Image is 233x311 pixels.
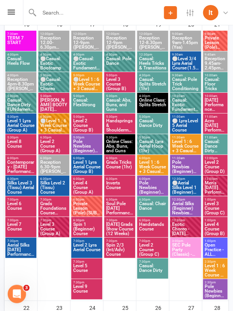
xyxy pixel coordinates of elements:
[73,77,101,91] span: ⚪Level 1 : 6 Week Course + 3 Casual Classes (Group...
[139,222,167,236] span: Handstands Course
[172,136,200,139] span: 11:30am
[73,98,101,112] span: Casual: FlexStrong
[172,156,200,160] span: 11:30am
[40,198,68,201] span: 7:30pm
[40,56,68,70] span: ⚪Casual: Exotic Bootcamp
[40,36,68,49] span: Reception 12.00-6.30pm ([PERSON_NAME])
[106,160,134,174] span: Grads Tricks Course (1hr)
[139,53,167,56] span: 12:30pm
[40,77,68,91] span: ⚪Casual: Exotic Choreo
[7,118,35,132] span: Level 1 Lyra Aerial Course (Group A)
[7,77,35,91] span: Reception 4pm-8.30pm ([PERSON_NAME])
[106,136,134,139] span: 5:30pm
[73,136,101,139] span: 5:00pm
[205,263,226,277] span: Level 1 : 6 Week Course + 3 Casual Classes (Group ...
[205,32,226,36] span: 9:00am
[172,56,200,70] span: ⚪Level 3/4 Lyra Aerial Course (1.5 hr)
[106,201,134,215] span: Soul Pole [DATE] Performance Course
[73,32,101,36] span: 12:00pm
[73,53,101,56] span: 4:00pm
[139,32,167,36] span: 12:00pm
[205,136,226,139] span: 11:00am
[139,160,167,174] span: Level 1 : 6 Week Course + 3 Casual Classes (Group ...
[73,260,101,263] span: 7:30pm
[106,239,134,243] span: 7:30pm
[7,201,35,215] span: Level 6 Course
[106,219,134,222] span: 7:30pm
[205,181,226,194] span: Men's [DATE] Performance Course
[139,239,167,243] span: 7:00pm
[7,239,35,243] span: 7:30pm
[205,139,226,153] span: Casual: Dance Dirty FUNdamentals
[205,222,226,236] span: Level 4 Course (Group B)
[40,219,68,222] span: 7:30pm
[40,98,68,112] span: [PERSON_NAME] BOOTY [DATE] Performance Course
[73,181,101,194] span: Level 4 Course (Group A)
[73,139,101,153] span: Pole Newbies (Beginner) Trial Class
[40,136,68,139] span: 6:30pm
[172,77,200,91] span: Casual: Pole Trick Conditioning
[205,115,226,118] span: 11:00am
[40,115,68,118] span: 6:30pm
[172,74,200,77] span: 9:30am
[7,56,35,70] span: Casual: Heels Flow
[73,243,101,257] span: Level 2 Lyra Aerial Course
[205,198,226,201] span: 1:00pm
[106,53,134,56] span: 4:30pm
[205,160,226,174] span: Level 2 Course (Group D)
[205,56,226,70] span: Reception 9.45am-2.45pm ([PERSON_NAME])
[106,77,134,91] span: Level 3 Course (Group B)
[205,219,226,222] span: 1:00pm
[139,94,167,98] span: 4:30pm
[7,156,35,160] span: 6:00pm
[205,156,226,160] span: 12:00pm
[37,7,164,18] input: Search...
[73,177,101,181] span: 6:00pm
[7,222,35,236] span: Level 7 Course
[106,32,134,36] span: 12:00pm
[139,115,167,118] span: 5:30pm
[205,177,226,181] span: 12:00pm
[172,201,200,215] span: Aerial Silks (Beginner) Newbies Trial Class
[172,198,200,201] span: 12:30pm
[172,160,200,174] span: Pole Newbies (Beginner) Trial Class
[139,243,167,257] span: Level 2 Course (Group C)
[106,222,134,236] span: [DATE] Grads Show Course (12 Weeks)
[7,74,35,77] span: 4:00pm
[139,139,167,153] span: Casual: Lyra Aerial Hoop (1hr)
[73,239,101,243] span: 7:00pm
[7,53,35,56] span: 4:00pm
[7,98,35,112] span: Casual: Dance Dirty FUNdamentals
[7,181,35,194] span: Silks Level 3 (Tissu) Aerial Course
[172,222,200,236] span: Exotic Choreo - [DATE] Performance Course
[106,115,134,118] span: 5:30pm
[106,118,134,132] span: Handsprings & Shouldermounts Course
[205,94,226,98] span: 10:00am
[106,56,134,70] span: Casual: Pole Dance
[172,115,200,118] span: 11:00am
[139,177,167,181] span: 6:00pm
[205,243,226,257] span: Open Practice - ALL Performance Courses
[73,94,101,98] span: 5:00pm
[106,139,134,153] span: Online Class: Abs, Buns, and Guns
[40,201,68,215] span: Grads Foundations Course "Please"
[139,118,167,132] span: Casual: Dance Dirty
[40,160,68,174] span: Reception 6.30-9pm ([PERSON_NAME])
[73,198,101,201] span: 6:00pm
[139,263,167,277] span: Casual: Dance Dirty
[73,36,101,49] span: Reception 12-9pm ([PERSON_NAME])
[139,74,167,77] span: 4:30pm
[205,36,226,49] span: Private Lesson (Pole) (SUB) - [PERSON_NAME]
[73,74,101,77] span: 5:00pm
[7,94,35,98] span: 5:00pm
[139,219,167,222] span: 6:30pm
[172,53,200,56] span: 9:30am
[7,36,35,49] span: TERM 7 START
[73,156,101,160] span: 6:00pm
[205,281,226,284] span: 2:30pm
[73,118,101,132] span: Level 2 Course (Group B)
[172,36,200,49] span: Reception 9am-1.45pm (Ysa)
[172,32,200,36] span: 9:00am
[172,243,200,257] span: SEC Pole Party (Classic) - [PERSON_NAME]
[205,260,226,263] span: 2:30pm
